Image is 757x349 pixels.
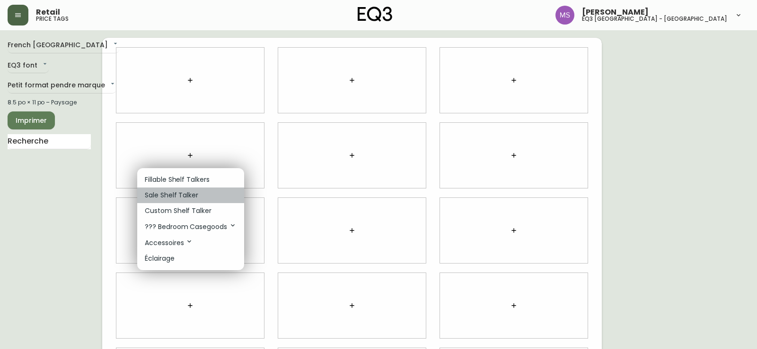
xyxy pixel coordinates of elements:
[145,175,210,185] p: Fillable Shelf Talkers
[145,206,211,216] p: Custom Shelf Talker
[145,221,237,232] p: ??? Bedroom Casegoods
[145,254,175,264] p: Éclairage
[145,190,198,200] p: Sale Shelf Talker
[145,238,193,248] p: Accessoires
